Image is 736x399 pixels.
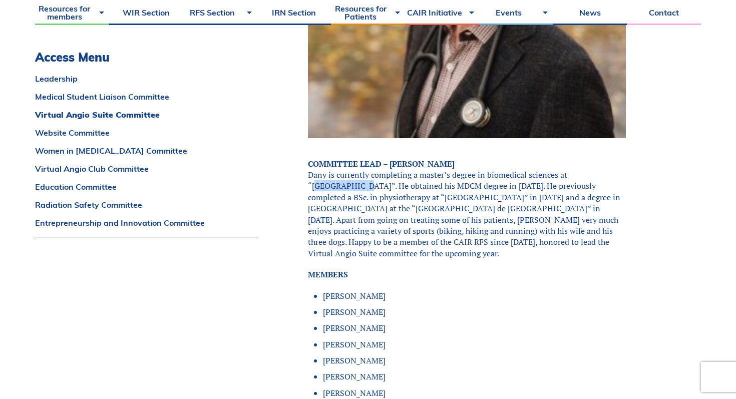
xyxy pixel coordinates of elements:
[323,339,626,350] li: [PERSON_NAME]
[35,93,258,101] a: Medical Student Liaison Committee
[35,201,258,209] a: Radiation Safety Committee
[323,322,626,333] li: [PERSON_NAME]
[35,50,258,65] h3: Access Menu
[35,183,258,191] a: Education Committee
[323,371,626,382] li: [PERSON_NAME]
[323,355,626,366] li: [PERSON_NAME]
[323,290,626,301] li: [PERSON_NAME]
[35,219,258,227] a: Entrepreneurship and Innovation Committee
[308,158,626,259] p: Dany is currently completing a master’s degree in biomedical sciences at “[GEOGRAPHIC_DATA]”. He ...
[323,387,626,398] li: [PERSON_NAME]
[35,129,258,137] a: Website Committee
[308,158,455,169] strong: COMMITTEE LEAD – [PERSON_NAME]
[35,75,258,83] a: Leadership
[323,306,626,317] li: [PERSON_NAME]
[35,111,258,119] a: Virtual Angio Suite Committee
[35,165,258,173] a: Virtual Angio Club Committee
[35,147,258,155] a: Women in [MEDICAL_DATA] Committee
[308,269,348,280] strong: MEMBERS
